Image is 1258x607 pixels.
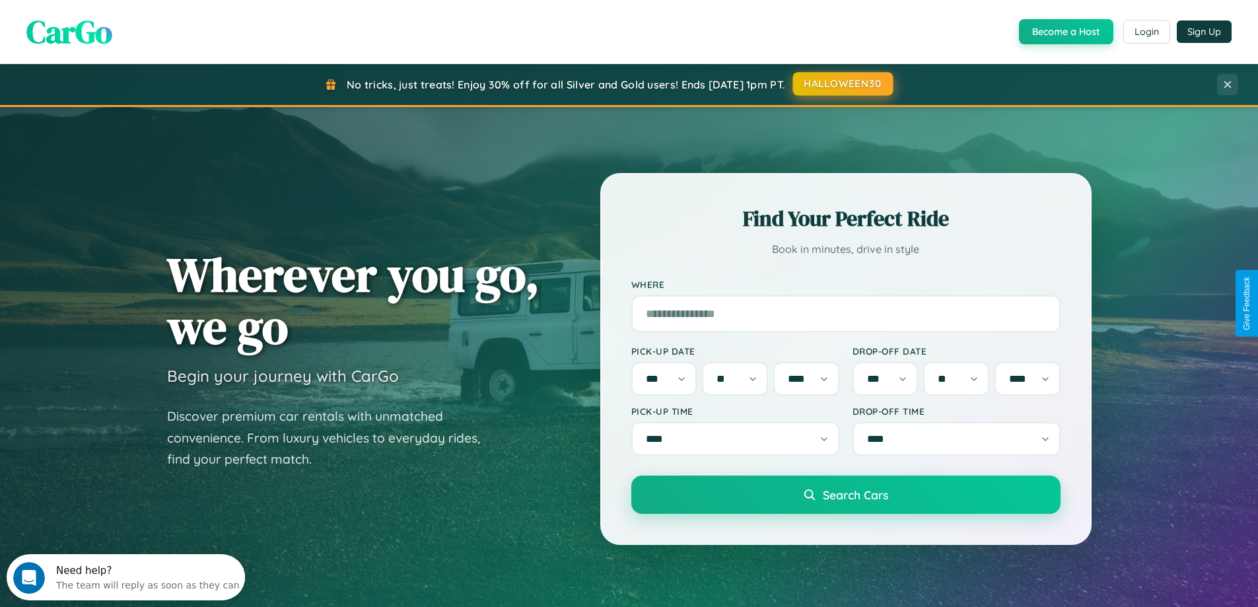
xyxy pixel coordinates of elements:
[26,10,112,54] span: CarGo
[1123,20,1170,44] button: Login
[167,406,497,470] p: Discover premium car rentals with unmatched convenience. From luxury vehicles to everyday rides, ...
[631,476,1061,514] button: Search Cars
[347,78,785,91] span: No tricks, just treats! Enjoy 30% off for all Silver and Gold users! Ends [DATE] 1pm PT.
[631,204,1061,233] h2: Find Your Perfect Ride
[793,72,893,96] button: HALLOWEEN30
[631,345,839,357] label: Pick-up Date
[1242,277,1251,330] div: Give Feedback
[631,406,839,417] label: Pick-up Time
[167,248,540,353] h1: Wherever you go, we go
[1019,19,1113,44] button: Become a Host
[1177,20,1232,43] button: Sign Up
[823,487,888,502] span: Search Cars
[631,279,1061,290] label: Where
[853,345,1061,357] label: Drop-off Date
[631,240,1061,259] p: Book in minutes, drive in style
[7,554,245,600] iframe: Intercom live chat discovery launcher
[167,366,399,386] h3: Begin your journey with CarGo
[5,5,246,42] div: Open Intercom Messenger
[853,406,1061,417] label: Drop-off Time
[13,562,45,594] iframe: Intercom live chat
[50,11,233,22] div: Need help?
[50,22,233,36] div: The team will reply as soon as they can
